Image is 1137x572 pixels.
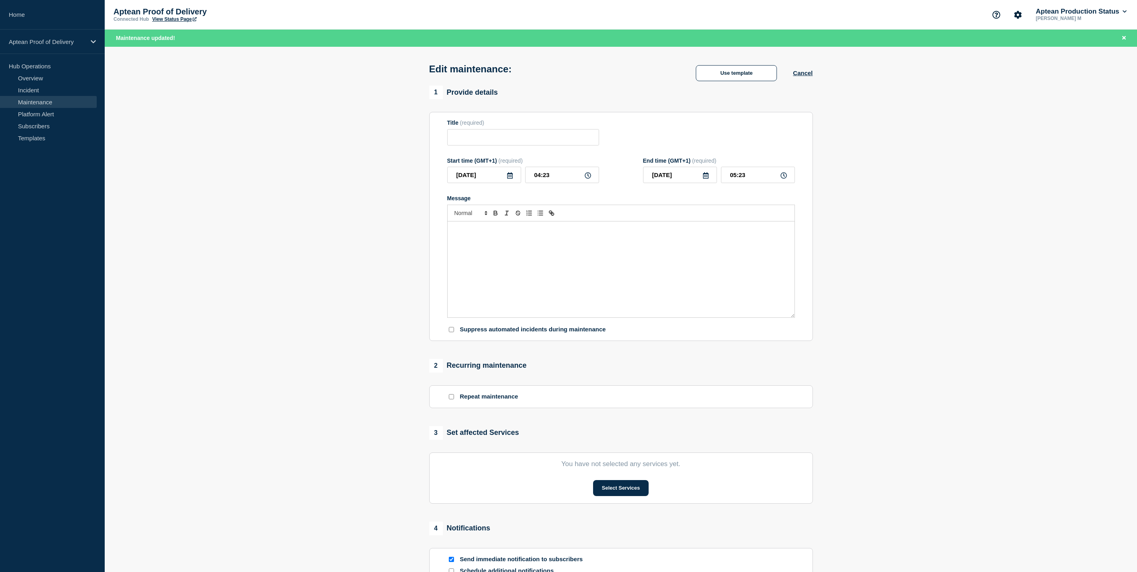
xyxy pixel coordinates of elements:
[512,208,524,218] button: Toggle strikethrough text
[429,426,519,440] div: Set affected Services
[9,38,86,45] p: Aptean Proof of Delivery
[447,167,521,183] input: YYYY-MM-DD
[429,426,443,440] span: 3
[1034,8,1128,16] button: Aptean Production Status
[460,120,484,126] span: (required)
[152,16,197,22] a: View Status Page
[429,86,498,99] div: Provide details
[448,221,795,317] div: Message
[447,195,795,201] div: Message
[429,522,490,535] div: Notifications
[1010,6,1026,23] button: Account settings
[449,394,454,399] input: Repeat maintenance
[429,64,512,75] h1: Edit maintenance:
[460,326,606,333] p: Suppress automated incidents during maintenance
[460,556,588,563] p: Send immediate notification to subscribers
[1034,16,1117,21] p: [PERSON_NAME] M
[546,208,557,218] button: Toggle link
[429,86,443,99] span: 1
[1119,34,1129,43] button: Close banner
[447,157,599,164] div: Start time (GMT+1)
[114,16,149,22] p: Connected Hub
[114,7,273,16] p: Aptean Proof of Delivery
[696,65,777,81] button: Use template
[721,167,795,183] input: HH:MM
[525,167,599,183] input: HH:MM
[429,522,443,535] span: 4
[490,208,501,218] button: Toggle bold text
[793,70,812,76] button: Cancel
[447,129,599,145] input: Title
[643,167,717,183] input: YYYY-MM-DD
[449,557,454,562] input: Send immediate notification to subscribers
[593,480,649,496] button: Select Services
[451,208,490,218] span: Font size
[449,327,454,332] input: Suppress automated incidents during maintenance
[116,35,175,41] span: Maintenance updated!
[498,157,523,164] span: (required)
[429,359,527,373] div: Recurring maintenance
[988,6,1005,23] button: Support
[460,393,518,401] p: Repeat maintenance
[429,359,443,373] span: 2
[447,460,795,468] p: You have not selected any services yet.
[447,120,599,126] div: Title
[643,157,795,164] div: End time (GMT+1)
[524,208,535,218] button: Toggle ordered list
[501,208,512,218] button: Toggle italic text
[692,157,717,164] span: (required)
[535,208,546,218] button: Toggle bulleted list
